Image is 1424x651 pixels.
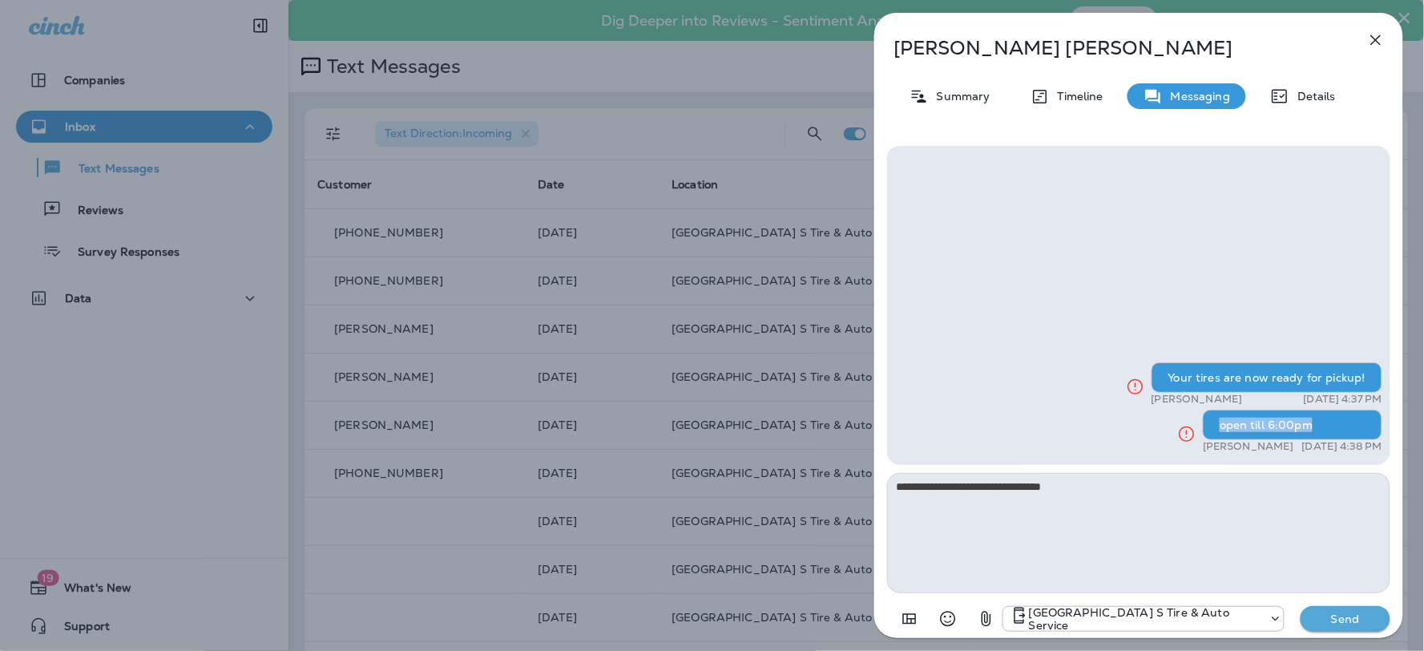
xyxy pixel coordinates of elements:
p: Messaging [1163,90,1230,103]
p: Summary [929,90,990,103]
div: Your tires are now ready for pickup! [1152,362,1382,393]
button: Select an emoji [932,603,964,635]
p: [PERSON_NAME] [1152,393,1243,406]
p: [PERSON_NAME] [PERSON_NAME] [894,37,1331,59]
button: Add in a premade template [894,603,926,635]
button: Click for more info [1171,418,1203,451]
p: [DATE] 4:37 PM [1304,393,1382,406]
p: [GEOGRAPHIC_DATA] S Tire & Auto Service [1029,606,1261,632]
p: Timeline [1050,90,1103,103]
p: Send [1312,612,1379,626]
div: +1 (410) 437-4404 [1003,606,1284,632]
button: Click for more info [1119,370,1152,403]
div: open till 6:00pm [1203,410,1382,440]
p: [PERSON_NAME] [1203,440,1294,453]
p: [DATE] 4:38 PM [1302,440,1382,453]
p: Details [1289,90,1336,103]
button: Send [1301,606,1390,632]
